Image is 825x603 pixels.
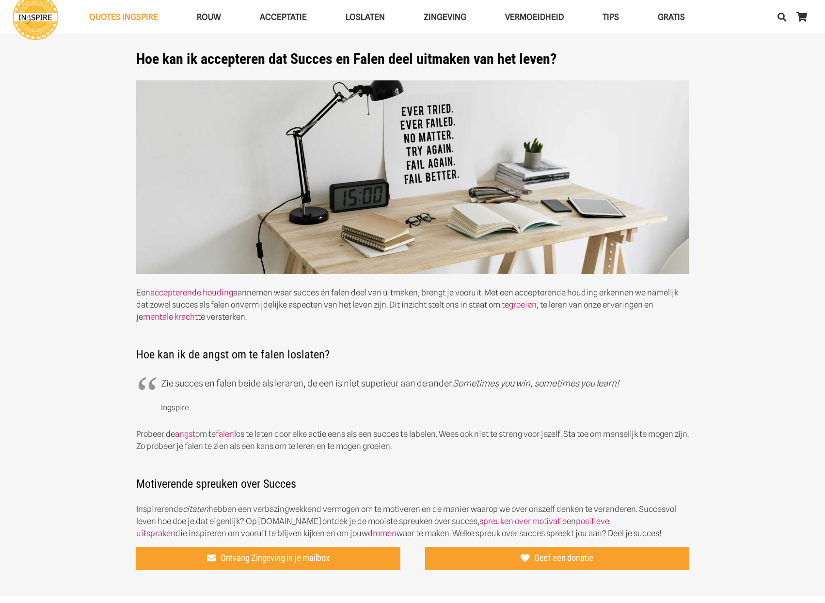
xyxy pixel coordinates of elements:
h2: Hoe kan ik de angst om te falen loslaten? [136,335,689,361]
a: Ontvang Zingeving in je mailbox [136,547,400,570]
a: ROUWROUW Menu [177,5,240,30]
span: ROUW [197,12,221,22]
a: AcceptatieAcceptatie Menu [240,5,326,30]
h2: Motiverende spreuken over Succes [136,464,689,491]
span: GRATIS [658,12,685,22]
p: Een aannemen waar succes én falen deel van uitmaken, brengt je vooruit. Met een accepterende houd... [136,287,689,323]
a: dromen [368,528,397,538]
a: Zoeken [772,5,792,29]
a: Geef een donatie [425,547,689,570]
em: citaten [183,504,208,514]
a: VERMOEIDHEIDVERMOEIDHEID Menu [486,5,583,30]
h1: Hoe kan ik accepteren dat Succes en Falen deel uitmaken van het leven? [136,50,689,68]
span: TIPS [603,12,619,22]
a: ZingevingZingeving Menu [404,5,486,30]
a: groeien [509,300,537,309]
span: Geef een donatie [534,553,593,564]
span: Ingspire [161,403,189,412]
img: Spreuken die jou motiveren voor succes - citaten over succes van ingspire [136,80,689,275]
a: QUOTES INGSPIREQUOTES INGSPIRE Menu [70,5,177,30]
p: Probeer de om te los te laten door elke actie eens als een succes te labelen. Wees ook niet te st... [136,428,689,452]
a: mentale kracht [143,312,198,322]
a: LoslatenLoslaten Menu [326,5,404,30]
span: Zie succes en falen beide als leraren, de een is niet superieur aan de ander. [161,378,619,388]
span: Zingeving [424,12,466,22]
em: Sometimes you win, sometimes you learn! [453,378,619,388]
a: GRATISGRATIS Menu [638,5,704,30]
a: angst [175,429,195,439]
span: Loslaten [346,12,385,22]
a: accepterende houding [150,288,233,297]
span: VERMOEIDHEID [505,12,564,22]
a: spreuken over motivatie [479,516,567,526]
span: Ontvang Zingeving in je mailbox [221,553,330,564]
a: TIPSTIPS Menu [583,5,638,30]
span: QUOTES INGSPIRE [89,12,158,22]
span: Acceptatie [260,12,307,22]
p: Inspirerende hebben een verbazingwekkend vermogen om te motiveren en de manier waarop we over ons... [136,503,689,540]
a: falen [216,429,234,439]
